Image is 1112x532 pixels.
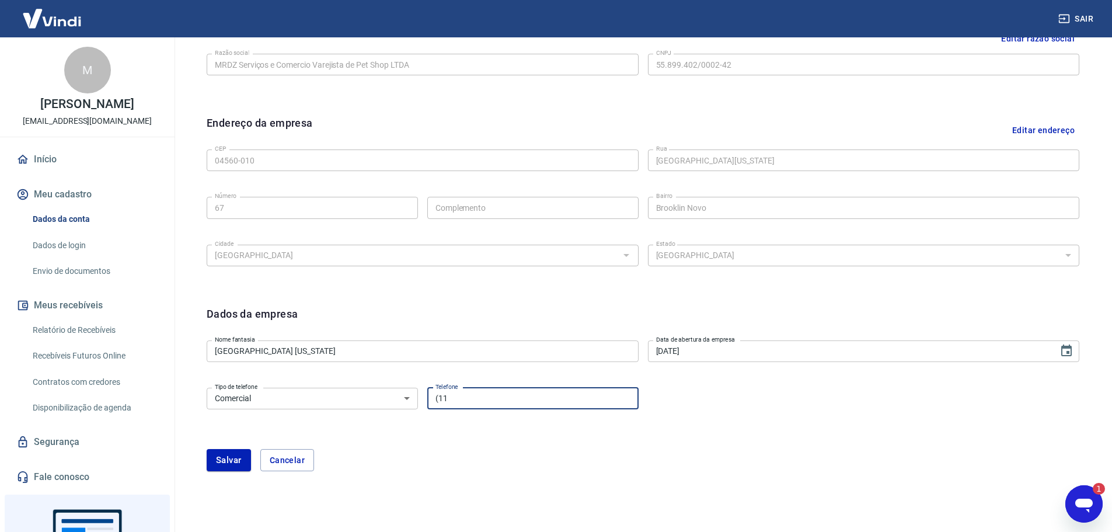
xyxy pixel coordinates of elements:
label: Bairro [656,192,672,200]
button: Cancelar [260,449,314,471]
button: Meus recebíveis [14,293,161,318]
button: Editar razão social [996,28,1079,50]
a: Envio de documentos [28,259,161,283]
label: Rua [656,144,667,153]
label: CEP [215,144,226,153]
a: Contratos com credores [28,370,161,394]
p: [EMAIL_ADDRESS][DOMAIN_NAME] [23,115,152,127]
input: Digite aqui algumas palavras para buscar a cidade [210,248,616,263]
h6: Dados da empresa [207,306,298,336]
button: Choose date, selected date is 17 de jun de 2020 [1055,339,1078,363]
input: DD/MM/YYYY [648,340,1051,362]
a: Dados da conta [28,207,161,231]
h6: Endereço da empresa [207,115,313,145]
a: Início [14,147,161,172]
a: Recebíveis Futuros Online [28,344,161,368]
button: Salvar [207,449,251,471]
button: Editar endereço [1008,115,1079,145]
a: Disponibilização de agenda [28,396,161,420]
label: Telefone [435,383,458,391]
button: Meu cadastro [14,182,161,207]
a: Segurança [14,429,161,455]
label: Razão social [215,48,249,57]
iframe: Botão para iniciar a janela de mensagens, 1 mensagem não lida [1065,485,1103,523]
a: Dados de login [28,234,161,258]
label: Número [215,192,236,200]
img: Vindi [14,1,90,36]
label: Tipo de telefone [215,383,257,391]
label: CNPJ [656,48,671,57]
div: M [64,47,111,93]
button: Sair [1056,8,1098,30]
iframe: Número de mensagens não lidas [1082,483,1105,495]
a: Relatório de Recebíveis [28,318,161,342]
label: Nome fantasia [215,335,255,344]
label: Data de abertura da empresa [656,335,735,344]
label: Cidade [215,239,233,248]
label: Estado [656,239,675,248]
p: [PERSON_NAME] [40,98,134,110]
a: Fale conosco [14,464,161,490]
